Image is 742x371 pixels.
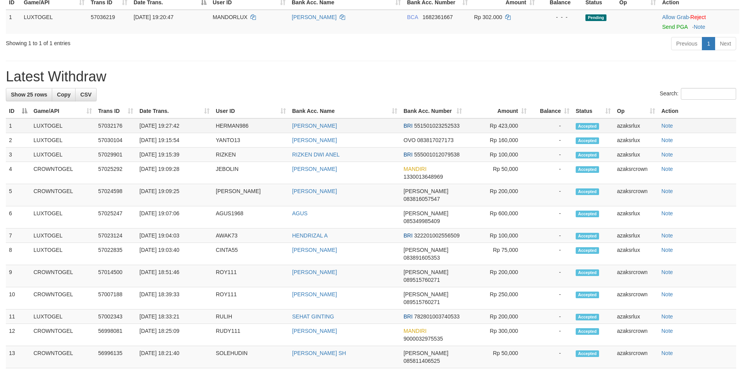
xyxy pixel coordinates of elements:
div: Showing 1 to 1 of 1 entries [6,36,303,47]
td: CROWNTOGEL [30,162,95,184]
a: [PERSON_NAME] [292,188,337,194]
td: LUXTOGEL [30,148,95,162]
td: JEBOLIN [213,162,289,184]
td: CROWNTOGEL [30,184,95,206]
td: LUXTOGEL [21,10,88,34]
span: Copy [57,91,70,98]
span: MANDORLUX [213,14,247,20]
a: Note [661,313,673,320]
td: Rp 200,000 [465,265,530,287]
td: ROY111 [213,265,289,287]
td: 56998081 [95,324,136,346]
td: 57024598 [95,184,136,206]
td: azaksrcrown [614,324,658,346]
th: Bank Acc. Name: activate to sort column ascending [289,104,400,118]
span: CSV [80,91,92,98]
td: LUXTOGEL [30,229,95,243]
td: [DATE] 18:39:33 [136,287,213,309]
td: 57032176 [95,118,136,133]
a: [PERSON_NAME] [292,123,337,129]
td: [DATE] 19:27:42 [136,118,213,133]
td: RUDY111 [213,324,289,346]
a: [PERSON_NAME] [292,328,337,334]
a: RIZKEN DWI ANEL [292,151,340,158]
td: 10 [6,287,30,309]
td: - [530,346,573,368]
td: - [530,324,573,346]
span: Accepted [576,292,599,298]
a: Note [661,123,673,129]
td: 1 [6,10,21,34]
a: [PERSON_NAME] [292,291,337,297]
a: Send PGA [662,24,687,30]
td: azaksrlux [614,309,658,324]
a: [PERSON_NAME] [292,269,337,275]
td: 8 [6,243,30,265]
td: - [530,265,573,287]
td: [DATE] 18:25:09 [136,324,213,346]
td: 3 [6,148,30,162]
span: BRI [404,313,412,320]
td: 9 [6,265,30,287]
td: HERMAN986 [213,118,289,133]
td: [DATE] 19:09:28 [136,162,213,184]
td: [DATE] 18:33:21 [136,309,213,324]
span: 57036219 [91,14,115,20]
td: - [530,229,573,243]
td: CROWNTOGEL [30,287,95,309]
th: Game/API: activate to sort column ascending [30,104,95,118]
td: azaksrlux [614,133,658,148]
td: azaksrlux [614,118,658,133]
span: Accepted [576,152,599,158]
a: [PERSON_NAME] [292,137,337,143]
span: Rp 302.000 [474,14,502,20]
td: [DATE] 18:51:46 [136,265,213,287]
td: LUXTOGEL [30,309,95,324]
span: MANDIRI [404,328,427,334]
td: CROWNTOGEL [30,346,95,368]
span: BRI [404,232,412,239]
a: Next [715,37,736,50]
td: - [530,148,573,162]
td: CROWNTOGEL [30,265,95,287]
a: Note [661,269,673,275]
td: [PERSON_NAME] [213,184,289,206]
label: Search: [660,88,736,100]
td: [DATE] 19:15:39 [136,148,213,162]
td: Rp 50,000 [465,346,530,368]
span: Copy 089515760271 to clipboard [404,299,440,305]
a: Note [661,210,673,216]
span: · [662,14,690,20]
td: Rp 100,000 [465,229,530,243]
span: Copy 089515760271 to clipboard [404,277,440,283]
span: BRI [404,123,412,129]
td: azaksrlux [614,243,658,265]
a: HENDRIZAL A [292,232,328,239]
span: [PERSON_NAME] [404,247,448,253]
span: Accepted [576,247,599,254]
td: 2 [6,133,30,148]
span: [DATE] 19:20:47 [134,14,173,20]
td: AWAK73 [213,229,289,243]
td: RULIH [213,309,289,324]
td: 57002343 [95,309,136,324]
span: Copy 782801003740533 to clipboard [414,313,460,320]
td: 57023124 [95,229,136,243]
th: Balance: activate to sort column ascending [530,104,573,118]
a: Note [661,328,673,334]
a: Note [694,24,705,30]
span: Accepted [576,328,599,335]
a: Reject [690,14,706,20]
td: 12 [6,324,30,346]
span: Accepted [576,188,599,195]
span: Accepted [576,350,599,357]
td: Rp 600,000 [465,206,530,229]
td: azaksrlux [614,148,658,162]
td: Rp 423,000 [465,118,530,133]
div: - - - [541,13,579,21]
a: [PERSON_NAME] SH [292,350,346,356]
td: [DATE] 19:04:03 [136,229,213,243]
a: Previous [671,37,702,50]
span: Copy 083816057547 to clipboard [404,196,440,202]
span: Copy 551501023252533 to clipboard [414,123,460,129]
